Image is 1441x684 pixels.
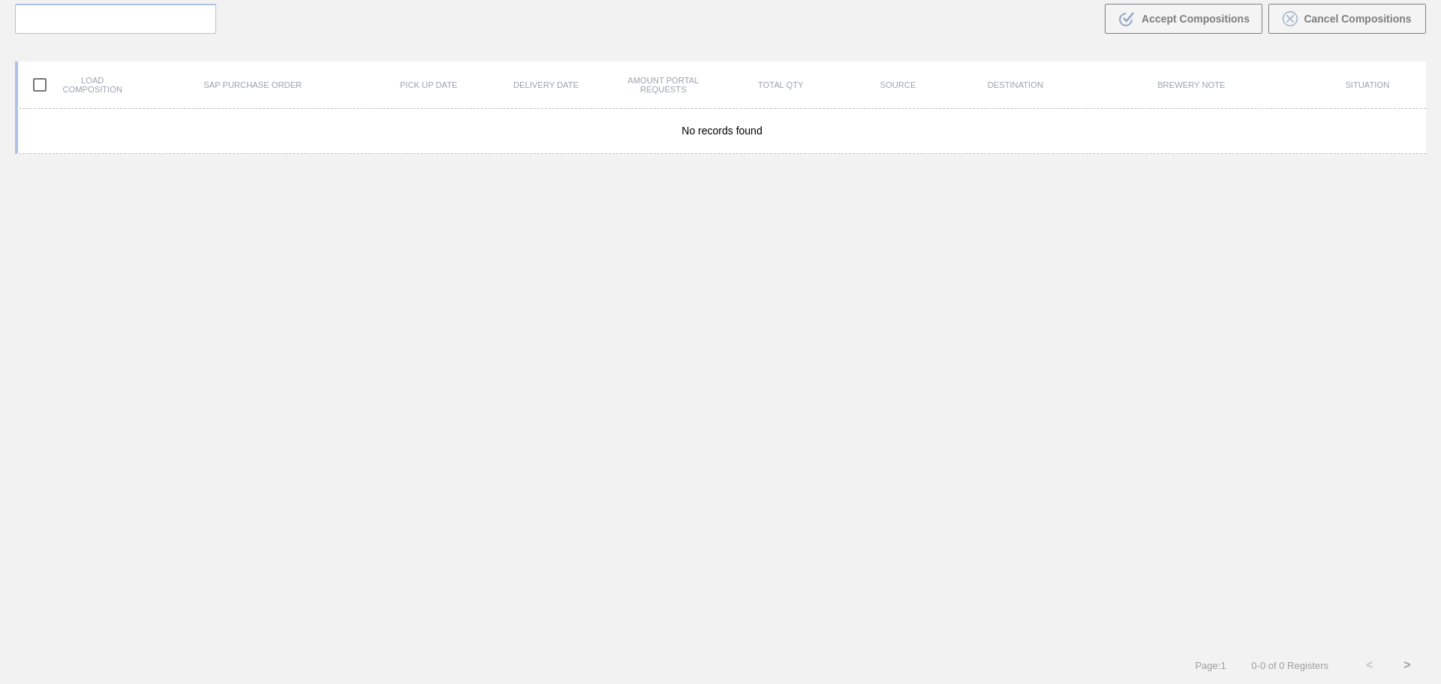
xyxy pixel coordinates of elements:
[681,125,762,137] span: No records found
[1268,4,1426,34] button: Cancel Compositions
[487,80,604,89] div: Delivery Date
[1309,80,1426,89] div: Situation
[1304,13,1411,25] span: Cancel Compositions
[605,76,722,94] div: Amount Portal Requests
[1249,660,1328,671] span: 0 - 0 of 0 Registers
[1074,80,1309,89] div: Brewery Note
[957,80,1074,89] div: Destination
[1351,646,1388,684] button: <
[839,80,956,89] div: Source
[1105,4,1262,34] button: Accept Compositions
[1142,13,1250,25] span: Accept Compositions
[370,80,487,89] div: Pick up Date
[722,80,839,89] div: Total Qty
[135,80,370,89] div: SAP Purchase Order
[1388,646,1426,684] button: >
[1195,660,1226,671] span: Page : 1
[18,69,135,101] div: Load composition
